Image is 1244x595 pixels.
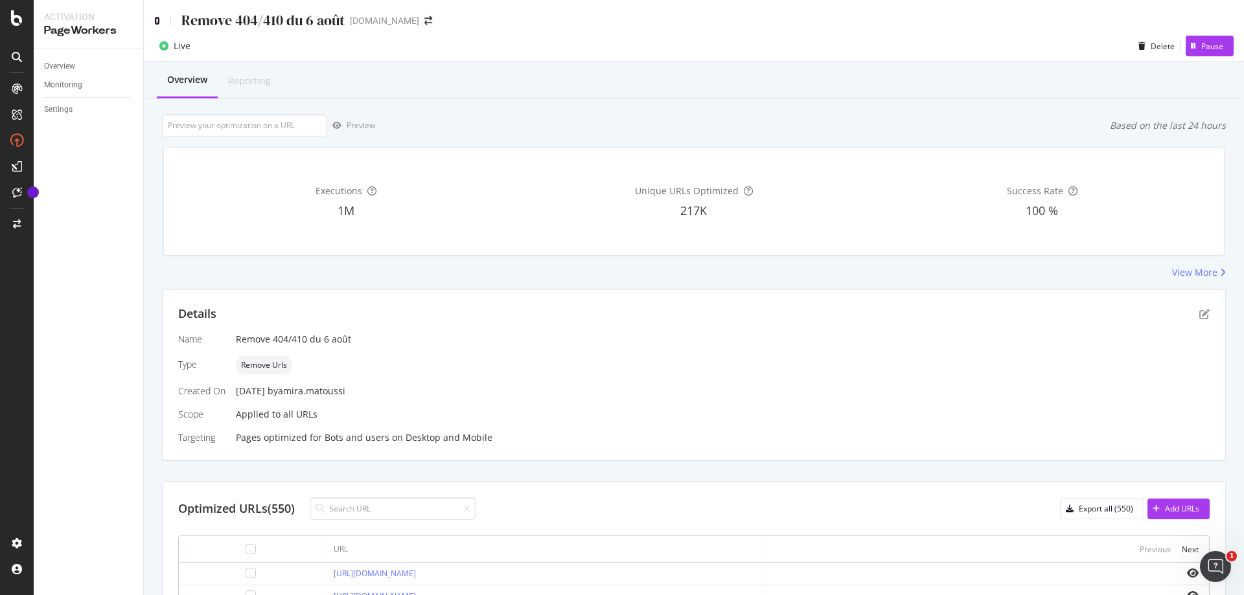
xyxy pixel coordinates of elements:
button: Export all (550) [1060,499,1144,519]
div: Bots and users [325,431,389,444]
input: Preview your optimization on a URL [162,114,327,137]
span: Executions [316,185,362,197]
div: Previous [1140,544,1171,555]
div: Next [1182,544,1199,555]
span: 1M [338,203,354,218]
div: URL [334,543,348,555]
div: Preview [347,120,375,131]
div: by amira.matoussi [268,385,345,398]
div: Export all (550) [1079,503,1133,514]
button: Next [1182,541,1199,557]
span: 1 [1227,551,1237,561]
span: Remove Urls [241,361,287,369]
div: Tooltip anchor [27,186,39,198]
div: pen-to-square [1199,309,1210,319]
div: [DATE] [236,385,1210,398]
div: Created On [178,385,225,398]
iframe: Intercom live chat [1200,551,1231,582]
input: Search URL [310,497,476,520]
div: Name [178,333,225,346]
a: Overview [44,60,134,73]
a: Monitoring [44,78,134,92]
span: Unique URLs Optimized [635,185,739,197]
button: Add URLs [1147,499,1210,519]
i: eye [1187,568,1199,578]
div: Add URLs [1165,503,1199,514]
div: Activation [44,10,133,23]
div: Settings [44,103,73,117]
button: Previous [1140,541,1171,557]
span: 100 % [1026,203,1058,218]
button: Delete [1133,36,1175,56]
div: Remove 404/410 du 6 août [236,333,1210,346]
div: Targeting [178,431,225,444]
a: Settings [44,103,134,117]
div: Based on the last 24 hours [1110,119,1226,132]
div: arrow-right-arrow-left [424,16,432,25]
div: PageWorkers [44,23,133,38]
div: Overview [167,73,207,86]
div: [DOMAIN_NAME] [350,14,419,27]
div: Desktop and Mobile [406,431,492,444]
div: Live [174,39,190,52]
button: Pause [1186,36,1234,56]
div: Pause [1201,41,1223,52]
div: Details [178,306,216,322]
div: Applied to all URLs [178,333,1210,444]
div: neutral label [236,356,292,374]
div: Remove 404/410 du 6 août [181,10,345,30]
div: View More [1172,266,1217,279]
div: Overview [44,60,75,73]
a: [URL][DOMAIN_NAME] [334,568,416,579]
a: View More [1172,266,1226,279]
div: Delete [1151,41,1175,52]
a: Click to go back [154,16,160,25]
div: Monitoring [44,78,82,92]
button: Preview [327,115,375,136]
div: Optimized URLs (550) [178,500,295,517]
span: 217K [680,203,707,218]
div: Pages optimized for on [236,431,1210,444]
div: Reporting [228,74,271,87]
div: Scope [178,408,225,421]
span: Success Rate [1007,185,1063,197]
div: Type [178,358,225,371]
